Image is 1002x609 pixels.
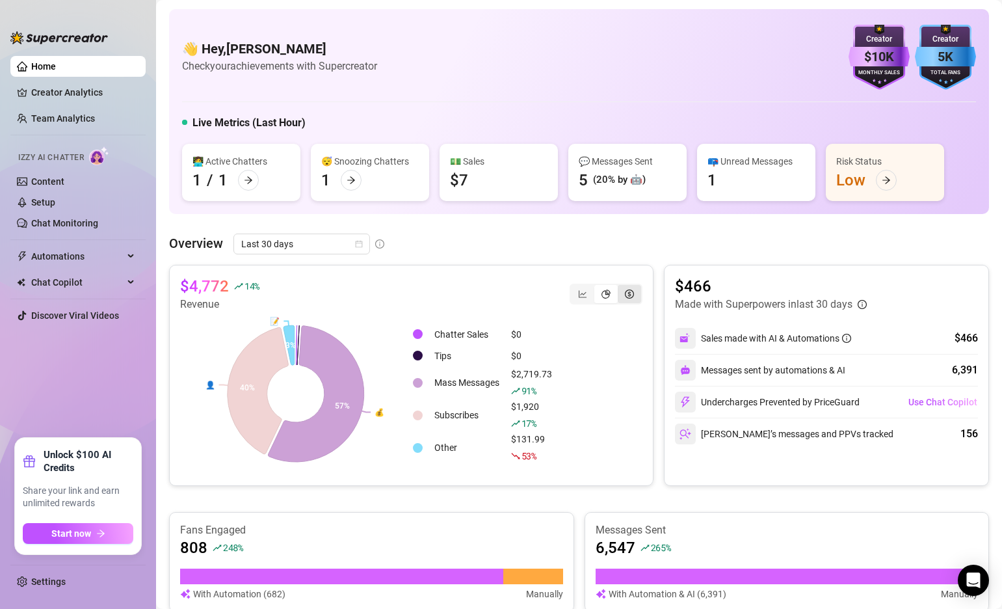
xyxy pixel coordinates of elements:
[321,170,330,191] div: 1
[849,69,910,77] div: Monthly Sales
[675,392,860,413] div: Undercharges Prevented by PriceGuard
[593,172,646,188] div: (20% by 🤖)
[31,82,135,103] a: Creator Analytics
[882,176,891,185] span: arrow-right
[429,324,505,344] td: Chatter Sales
[180,297,259,312] article: Revenue
[218,170,228,191] div: 1
[960,426,978,442] div: 156
[511,419,520,428] span: rise
[941,587,978,601] article: Manually
[205,380,215,390] text: 👤
[915,69,976,77] div: Total Fans
[579,154,676,169] div: 💬 Messages Sent
[958,565,989,596] div: Open Intercom Messenger
[915,25,976,90] img: blue-badge-DgoSNQY1.svg
[429,399,505,431] td: Subscribes
[596,537,635,558] article: 6,547
[511,349,552,363] div: $0
[707,154,805,169] div: 📪 Unread Messages
[234,282,243,291] span: rise
[213,543,222,552] span: rise
[511,367,552,398] div: $2,719.73
[675,360,845,381] div: Messages sent by automations & AI
[450,154,547,169] div: 💵 Sales
[182,40,377,58] h4: 👋 Hey, [PERSON_NAME]
[10,31,108,44] img: logo-BBDzfeDw.svg
[96,529,105,538] span: arrow-right
[579,170,588,191] div: 5
[952,362,978,378] div: 6,391
[375,239,384,249] span: info-circle
[44,448,133,474] strong: Unlock $100 AI Credits
[223,541,243,554] span: 248 %
[180,587,191,601] img: svg%3e
[511,452,520,461] span: fall
[270,316,280,326] text: 📝
[17,251,27,262] span: thunderbolt
[429,432,505,463] td: Other
[192,115,306,131] h5: Live Metrics (Last Hour)
[347,176,356,185] span: arrow-right
[31,197,55,208] a: Setup
[640,543,650,552] span: rise
[842,334,851,343] span: info-circle
[915,47,976,67] div: 5K
[180,537,207,558] article: 808
[609,587,726,601] article: With Automation & AI (6,391)
[675,276,867,297] article: $466
[31,246,124,267] span: Automations
[31,310,119,321] a: Discover Viral Videos
[849,25,910,90] img: purple-badge-B9DA21FR.svg
[679,396,691,408] img: svg%3e
[601,290,611,299] span: pie-chart
[955,331,978,346] div: $466
[625,290,634,299] span: dollar-circle
[578,290,587,299] span: line-chart
[89,146,109,165] img: AI Chatter
[17,278,25,287] img: Chat Copilot
[596,523,979,537] article: Messages Sent
[192,170,202,191] div: 1
[521,417,536,429] span: 17 %
[180,276,229,297] article: $4,772
[570,284,642,304] div: segmented control
[375,407,384,417] text: 💰
[31,61,56,72] a: Home
[244,280,259,292] span: 14 %
[836,154,934,169] div: Risk Status
[511,386,520,396] span: rise
[915,33,976,46] div: Creator
[526,587,563,601] article: Manually
[23,485,133,510] span: Share your link and earn unlimited rewards
[521,385,536,397] span: 91 %
[193,587,285,601] article: With Automation (682)
[321,154,419,169] div: 😴 Snoozing Chatters
[596,587,606,601] img: svg%3e
[680,365,691,375] img: svg%3e
[192,154,290,169] div: 👩‍💻 Active Chatters
[511,327,552,342] div: $0
[31,272,124,293] span: Chat Copilot
[450,170,468,191] div: $7
[429,345,505,366] td: Tips
[858,300,867,309] span: info-circle
[31,113,95,124] a: Team Analytics
[707,170,717,191] div: 1
[23,455,36,468] span: gift
[679,332,691,344] img: svg%3e
[51,528,91,539] span: Start now
[182,58,377,74] article: Check your achievements with Supercreator
[244,176,253,185] span: arrow-right
[169,234,223,253] article: Overview
[31,576,66,587] a: Settings
[908,392,978,413] button: Use Chat Copilot
[908,397,977,407] span: Use Chat Copilot
[679,428,691,440] img: svg%3e
[241,234,362,254] span: Last 30 days
[511,432,552,463] div: $131.99
[511,399,552,431] div: $1,920
[31,218,98,228] a: Chat Monitoring
[23,523,133,544] button: Start nowarrow-right
[429,367,505,398] td: Mass Messages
